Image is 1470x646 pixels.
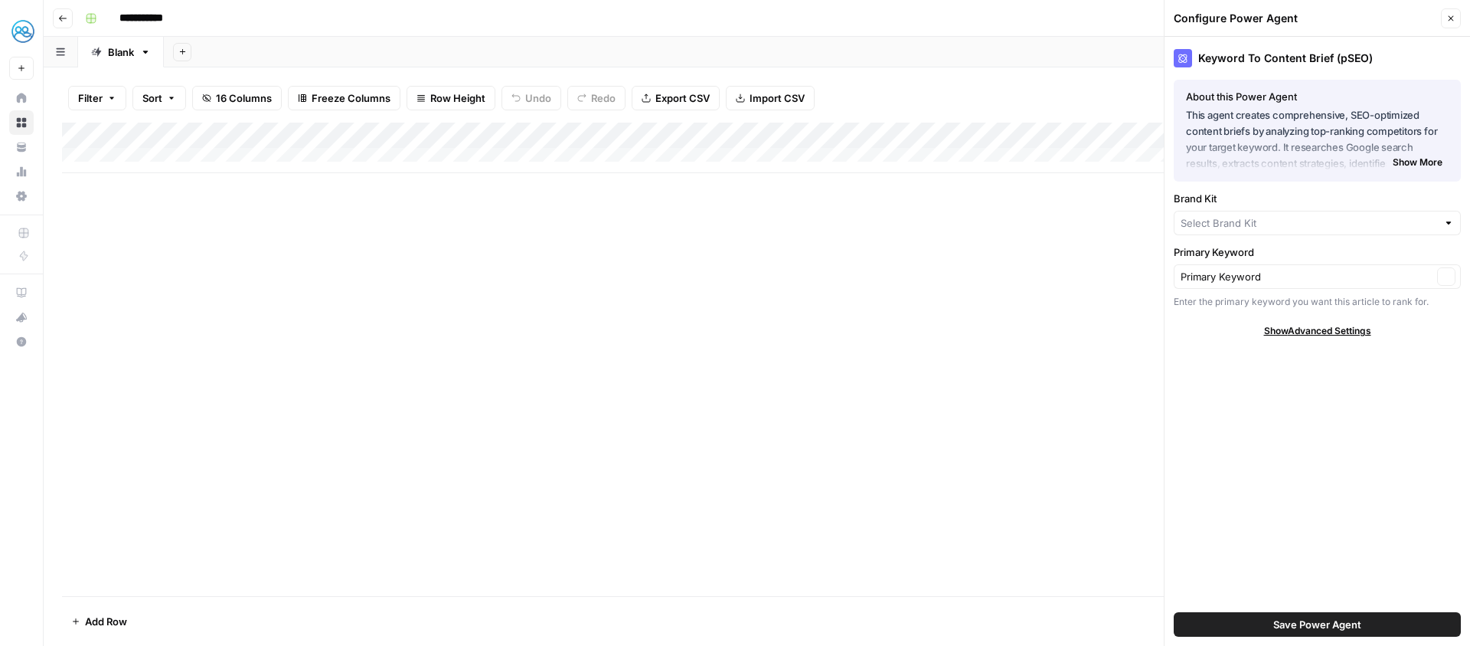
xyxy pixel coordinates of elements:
label: Primary Keyword [1174,244,1461,260]
span: Save Power Agent [1273,617,1361,632]
button: Add Row [62,609,136,634]
button: Row Height [407,86,495,110]
button: Import CSV [726,86,815,110]
button: What's new? [9,305,34,330]
button: Help + Support [9,330,34,354]
a: Blank [78,37,164,67]
span: Filter [78,90,103,106]
button: Redo [567,86,626,110]
img: MyHealthTeam Logo [9,18,37,45]
span: Export CSV [655,90,710,106]
span: Row Height [430,90,485,106]
span: Add Row [85,614,127,629]
p: This agent creates comprehensive, SEO-optimized content briefs by analyzing top-ranking competito... [1186,107,1449,172]
button: Workspace: MyHealthTeam [9,12,34,51]
span: Undo [525,90,551,106]
span: Show Advanced Settings [1264,324,1371,338]
a: Browse [9,110,34,135]
button: Filter [68,86,126,110]
div: About this Power Agent [1186,89,1449,104]
a: Settings [9,184,34,208]
span: Freeze Columns [312,90,390,106]
div: Blank [108,44,134,60]
label: Brand Kit [1174,191,1461,206]
button: Undo [501,86,561,110]
input: Select Brand Kit [1181,215,1437,231]
div: Keyword To Content Brief (pSEO) [1174,49,1461,67]
div: What's new? [10,306,33,329]
button: Save Power Agent [1174,612,1461,637]
a: AirOps Academy [9,280,34,305]
div: Enter the primary keyword you want this article to rank for. [1174,295,1461,309]
span: Redo [591,90,616,106]
a: Usage [9,159,34,184]
button: Export CSV [632,86,720,110]
input: Primary Keyword [1181,269,1432,284]
span: Import CSV [750,90,805,106]
button: Freeze Columns [288,86,400,110]
span: 16 Columns [216,90,272,106]
span: Show More [1393,156,1442,169]
button: Show More [1387,152,1449,172]
span: Sort [142,90,162,106]
button: Sort [132,86,186,110]
a: Home [9,86,34,110]
a: Your Data [9,135,34,159]
button: 16 Columns [192,86,282,110]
